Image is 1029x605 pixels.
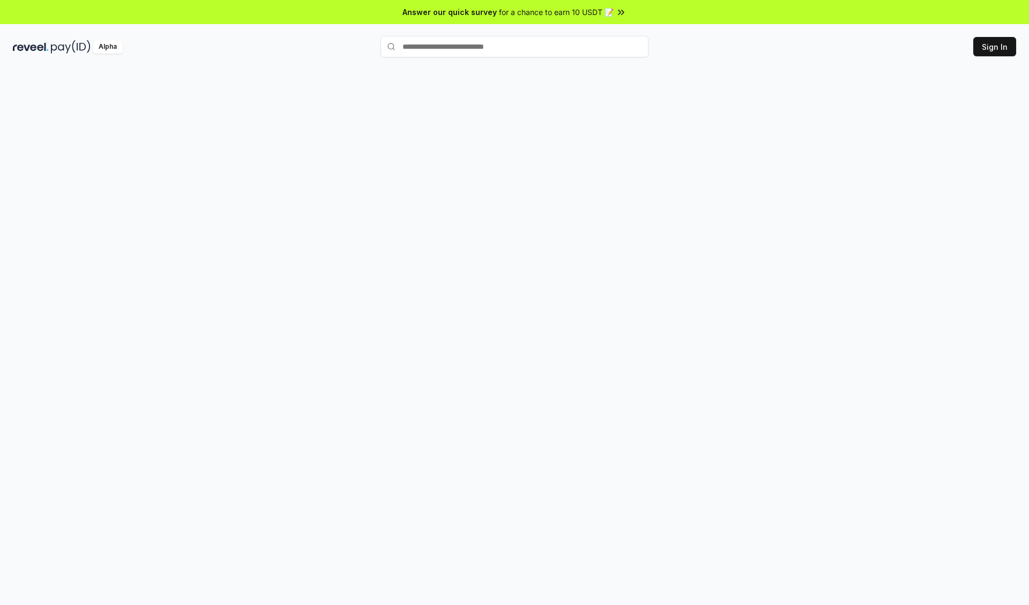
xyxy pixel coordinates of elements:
img: reveel_dark [13,40,49,54]
button: Sign In [973,37,1016,56]
img: pay_id [51,40,91,54]
span: Answer our quick survey [402,6,497,18]
div: Alpha [93,40,123,54]
span: for a chance to earn 10 USDT 📝 [499,6,614,18]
